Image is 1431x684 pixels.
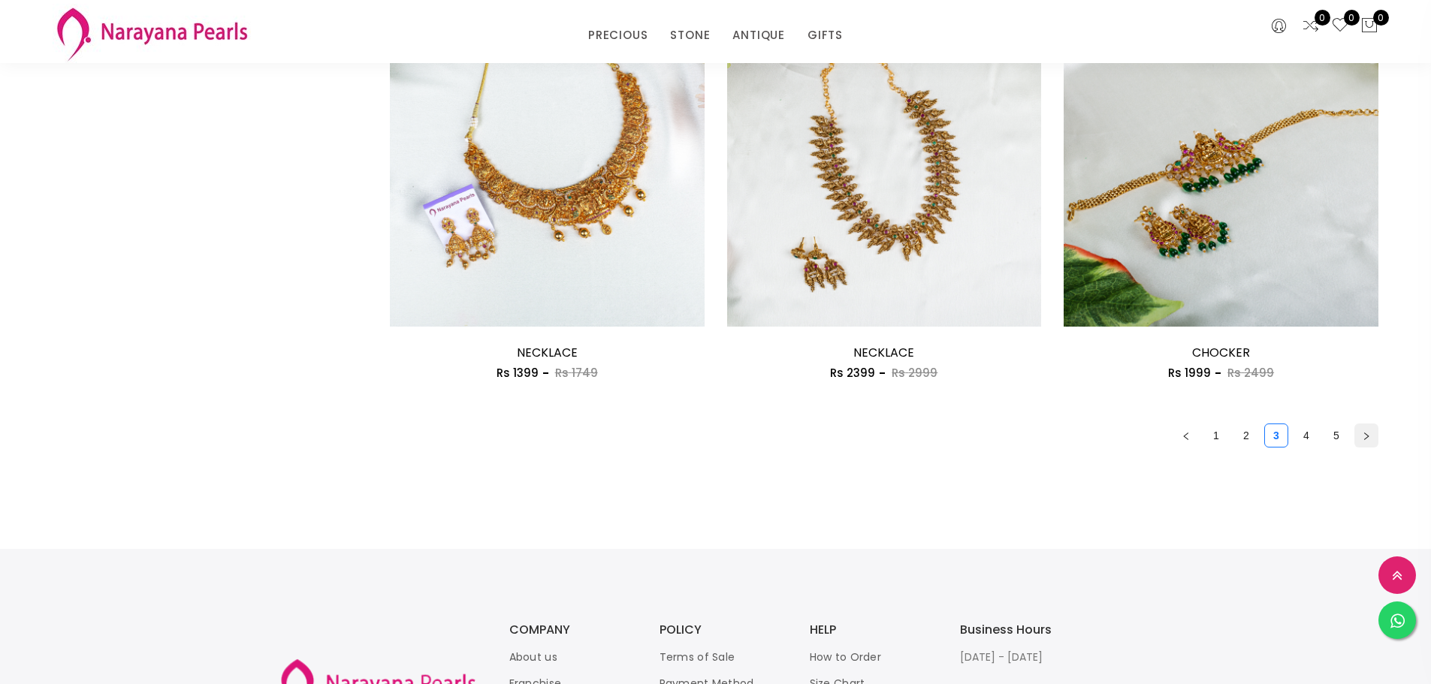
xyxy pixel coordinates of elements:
[808,24,843,47] a: GIFTS
[660,649,735,664] a: Terms of Sale
[509,624,629,636] h3: COMPANY
[1205,424,1227,447] a: 1
[1192,344,1250,361] a: CHOCKER
[853,344,914,361] a: NECKLACE
[1360,17,1378,36] button: 0
[555,365,598,381] span: Rs 1749
[1325,424,1348,447] a: 5
[1302,17,1320,36] a: 0
[517,344,578,361] a: NECKLACE
[1234,423,1258,447] li: 2
[1174,423,1198,447] li: Previous Page
[509,649,557,664] a: About us
[810,624,930,636] h3: HELP
[1344,10,1360,26] span: 0
[1362,432,1371,441] span: right
[892,365,937,381] span: Rs 2999
[1235,424,1257,447] a: 2
[732,24,785,47] a: ANTIQUE
[1182,432,1191,441] span: left
[1315,10,1330,26] span: 0
[1324,423,1348,447] li: 5
[1354,423,1378,447] button: right
[1354,423,1378,447] li: Next Page
[1295,424,1318,447] a: 4
[960,624,1080,636] h3: Business Hours
[660,624,780,636] h3: POLICY
[1168,365,1211,381] span: Rs 1999
[1265,424,1288,447] a: 3
[1174,423,1198,447] button: left
[1294,423,1318,447] li: 4
[1204,423,1228,447] li: 1
[588,24,648,47] a: PRECIOUS
[1227,365,1274,381] span: Rs 2499
[1373,10,1389,26] span: 0
[810,649,882,664] a: How to Order
[1264,423,1288,447] li: 3
[1331,17,1349,36] a: 0
[670,24,710,47] a: STONE
[497,365,539,381] span: Rs 1399
[960,648,1080,666] p: [DATE] - [DATE]
[830,365,875,381] span: Rs 2399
